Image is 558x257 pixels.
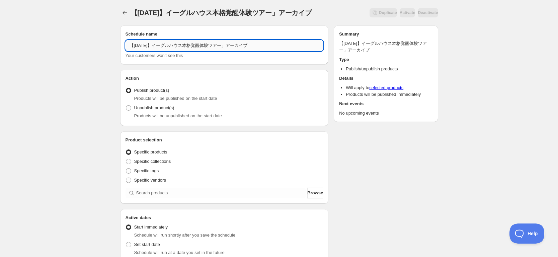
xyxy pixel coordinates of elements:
span: Your customers won't see this [126,53,183,58]
span: Publish product(s) [134,88,169,93]
button: Schedules [120,8,130,17]
h2: Action [126,75,323,82]
span: Start immediately [134,224,168,230]
span: 【[DATE]】イーグルハウス本格覚醒体験ツアー」アーカイブ [131,9,312,16]
p: No upcoming events [339,110,432,117]
span: Schedule will run shortly after you save the schedule [134,233,236,238]
h2: Next events [339,101,432,107]
input: Search products [136,188,306,198]
span: Browse [307,190,323,196]
li: Products will be published Immediately [346,91,432,98]
li: Will apply to [346,84,432,91]
h2: Schedule name [126,31,323,38]
h2: Product selection [126,137,323,143]
li: Publish/unpublish products [346,66,432,72]
span: Unpublish product(s) [134,105,174,110]
span: Set start date [134,242,160,247]
iframe: Toggle Customer Support [509,223,545,244]
span: Schedule will run at a date you set in the future [134,250,225,255]
h2: Active dates [126,214,323,221]
span: Products will be unpublished on the start date [134,113,222,118]
span: Specific vendors [134,178,166,183]
a: selected products [369,85,403,90]
button: Browse [307,188,323,198]
span: Specific products [134,149,167,154]
h2: Details [339,75,432,82]
h2: Type [339,56,432,63]
p: 【[DATE]】イーグルハウス本格覚醒体験ツアー」アーカイブ [339,40,432,54]
span: Specific collections [134,159,171,164]
h2: Summary [339,31,432,38]
span: Specific tags [134,168,159,173]
span: Products will be published on the start date [134,96,217,101]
